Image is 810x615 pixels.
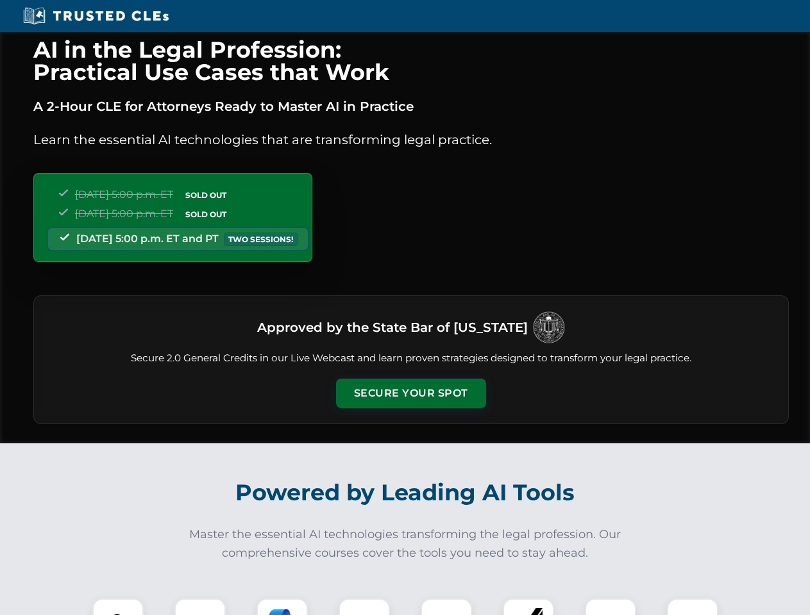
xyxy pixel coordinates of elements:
p: Learn the essential AI technologies that are transforming legal practice. [33,129,789,150]
h2: Powered by Leading AI Tools [50,470,761,515]
span: [DATE] 5:00 p.m. ET [75,188,173,201]
img: Trusted CLEs [19,6,173,26]
img: Logo [533,311,565,343]
p: A 2-Hour CLE for Attorneys Ready to Master AI in Practice [33,96,789,117]
p: Secure 2.0 General Credits in our Live Webcast and learn proven strategies designed to transform ... [49,351,773,366]
button: Secure Your Spot [336,379,486,408]
h1: AI in the Legal Profession: Practical Use Cases that Work [33,38,789,83]
span: [DATE] 5:00 p.m. ET [75,208,173,220]
span: SOLD OUT [181,208,231,221]
span: SOLD OUT [181,188,231,202]
h3: Approved by the State Bar of [US_STATE] [257,316,528,339]
p: Master the essential AI technologies transforming the legal profession. Our comprehensive courses... [181,525,630,562]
